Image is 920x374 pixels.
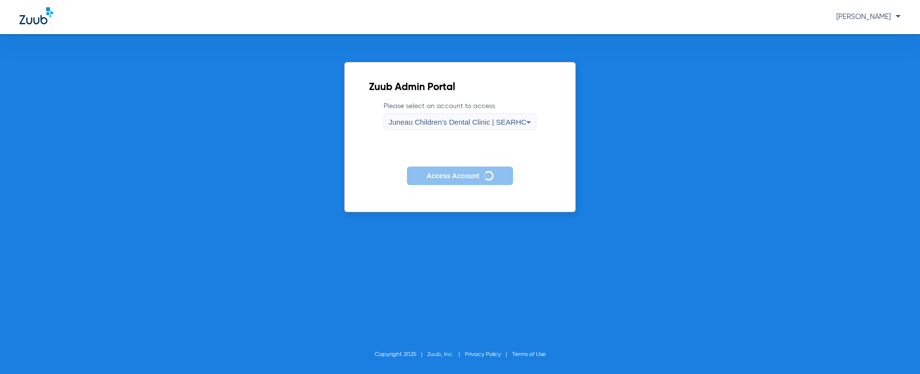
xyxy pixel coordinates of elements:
[19,7,53,24] img: Zuub Logo
[389,118,527,126] span: Juneau Children’s Dental Clinic | SEARHC
[375,350,427,359] li: Copyright 2025
[871,327,920,374] iframe: Chat Widget
[407,167,513,186] button: Access Account
[465,352,501,357] a: Privacy Policy
[512,352,546,357] a: Terms of Use
[369,83,552,93] h2: Zuub Admin Portal
[836,13,901,20] span: [PERSON_NAME]
[427,350,465,359] li: Zuub, Inc.
[384,101,537,130] label: Please select an account to access
[426,172,479,180] span: Access Account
